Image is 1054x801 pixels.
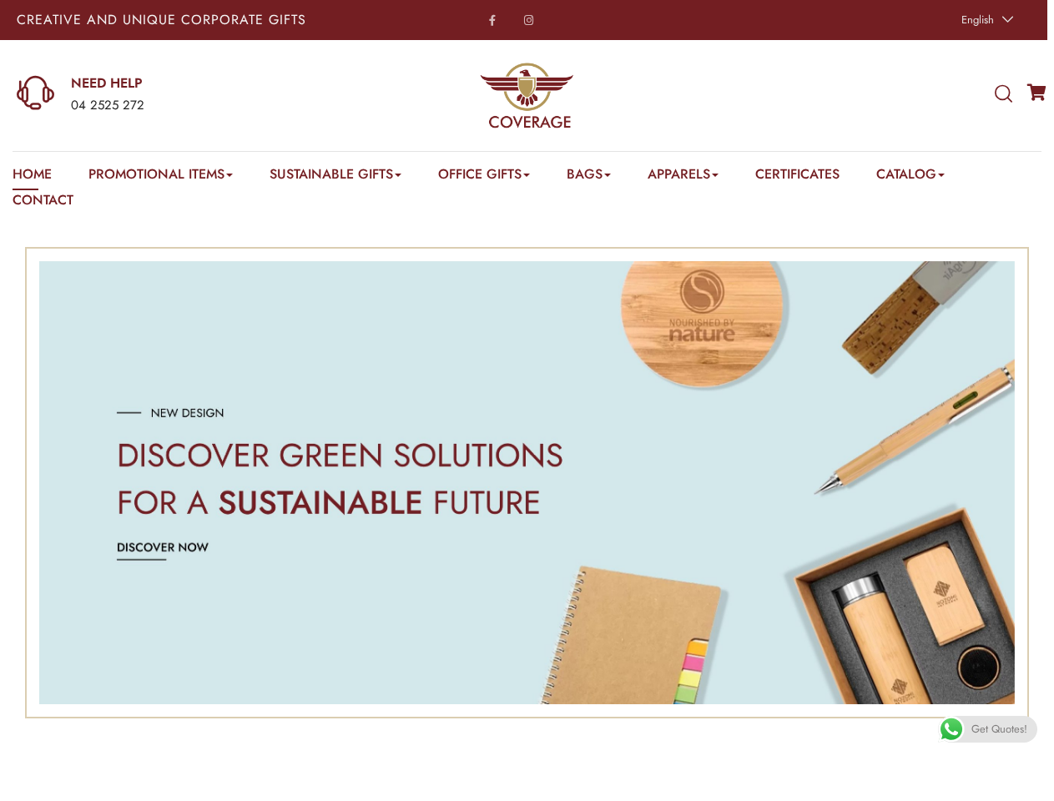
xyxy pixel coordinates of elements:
[648,164,719,190] a: Apparels
[755,164,840,190] a: Certificates
[876,164,945,190] a: Catalog
[270,164,401,190] a: Sustainable Gifts
[71,95,343,117] div: 04 2525 272
[971,716,1027,743] span: Get Quotes!
[13,190,73,216] a: Contact
[438,164,530,190] a: Office Gifts
[39,261,1015,705] div: 2 / 3
[17,13,413,27] p: Creative and Unique Corporate Gifts
[88,164,233,190] a: Promotional Items
[961,12,994,28] span: English
[953,8,1017,32] a: English
[71,74,343,93] a: NEED HELP
[13,164,52,190] a: Home
[39,261,1015,705] div: Image Carousel
[39,261,1015,705] img: 2
[567,164,611,190] a: Bags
